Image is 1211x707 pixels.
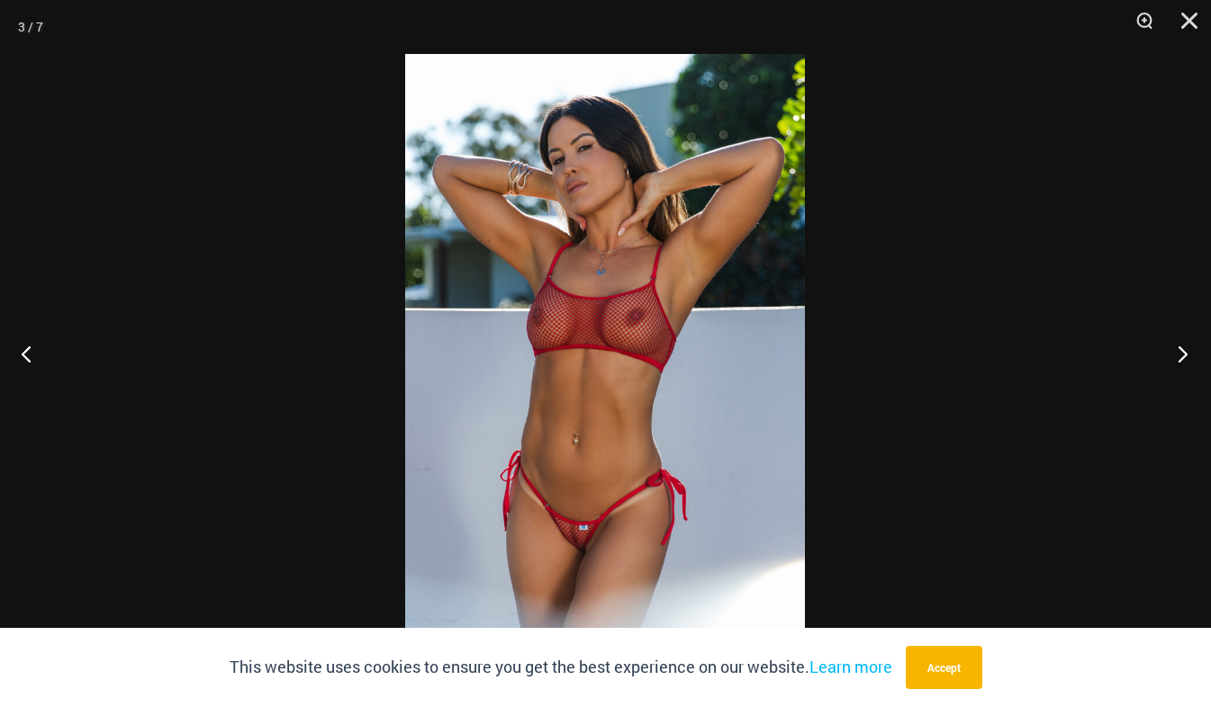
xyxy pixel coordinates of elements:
img: Summer Storm Red 332 Crop Top 449 Thong 01 [405,54,805,653]
div: 3 / 7 [18,13,43,40]
p: This website uses cookies to ensure you get the best experience on our website. [230,654,892,681]
button: Accept [906,646,982,689]
a: Learn more [809,656,892,677]
button: Next [1143,309,1211,398]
